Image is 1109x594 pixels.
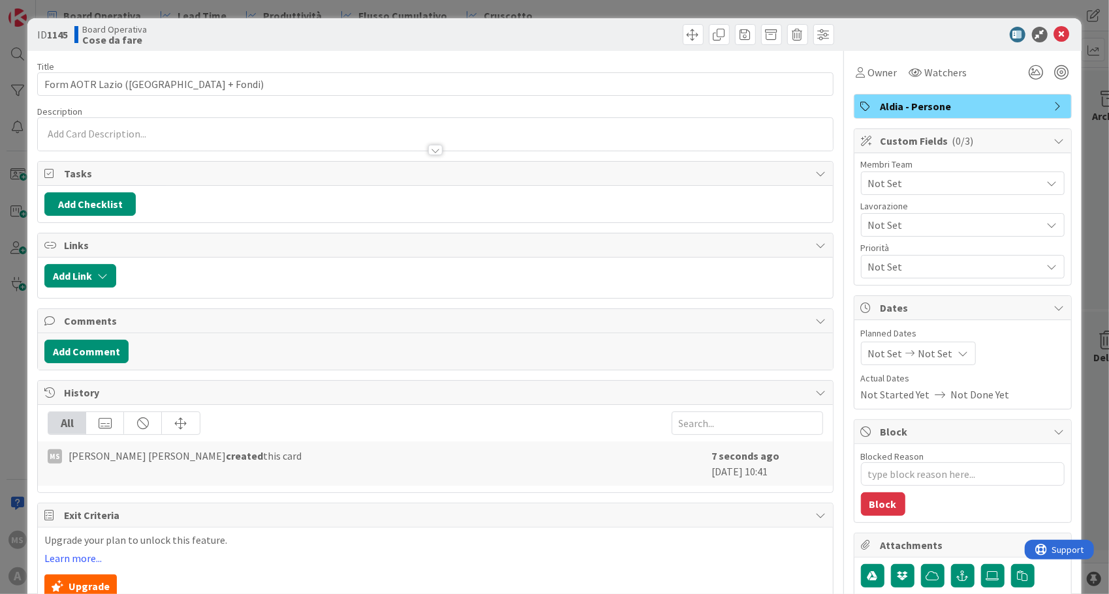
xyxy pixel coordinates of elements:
span: Support [27,2,59,18]
span: Not Set [868,346,903,361]
span: Not Set [868,216,1035,234]
div: Membri Team [861,160,1065,169]
input: type card name here... [37,72,833,96]
span: Not Started Yet [861,387,930,402]
div: [DATE] 10:41 [712,448,823,479]
b: 1145 [47,28,68,41]
span: Watchers [925,65,967,80]
span: History [64,385,809,400]
input: Search... [672,411,823,435]
span: Exit Criteria [64,507,809,523]
span: Dates [881,300,1048,316]
span: Block [881,424,1048,439]
button: Block [861,492,905,516]
b: created [226,449,263,462]
span: [PERSON_NAME] [PERSON_NAME] this card [69,448,302,464]
button: Add Link [44,264,116,288]
label: Title [37,61,54,72]
span: ( 0/3 ) [952,134,974,147]
a: Learn more... [44,552,102,564]
span: ID [37,27,68,42]
span: Planned Dates [861,327,1065,340]
span: Comments [64,313,809,329]
div: All [48,412,86,434]
span: Links [64,237,809,253]
span: Description [37,106,82,117]
div: MS [48,449,62,464]
span: Not Set [868,259,1042,275]
span: Board Operativa [82,24,147,35]
span: Owner [868,65,898,80]
span: Actual Dates [861,372,1065,385]
span: Custom Fields [881,133,1048,149]
div: Priorità [861,243,1065,252]
b: Cose da fare [82,35,147,45]
button: Add Checklist [44,192,136,216]
span: Not Done Yet [951,387,1010,402]
span: Aldia - Persone [881,98,1048,114]
div: Lavorazione [861,201,1065,211]
b: 7 seconds ago [712,449,780,462]
span: Not Set [918,346,953,361]
span: Attachments [881,537,1048,553]
label: Blocked Reason [861,451,924,462]
span: Tasks [64,166,809,181]
span: Not Set [868,175,1042,191]
button: Add Comment [44,340,129,363]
